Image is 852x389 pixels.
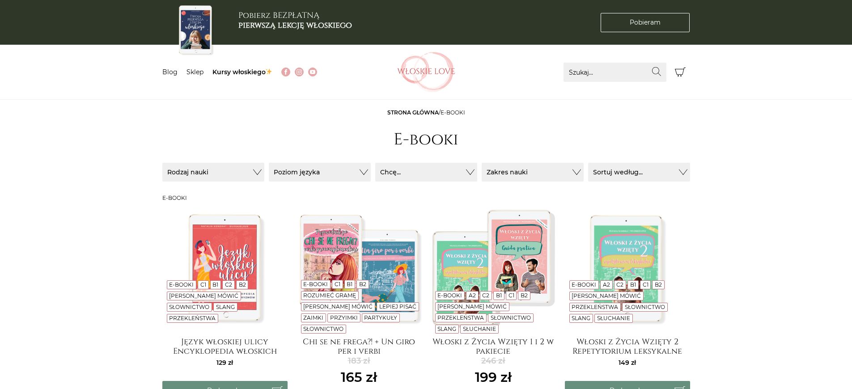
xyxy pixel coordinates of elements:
span: E-booki [441,109,465,116]
a: Słownictwo [303,326,343,332]
a: C2 [225,281,232,288]
a: [PERSON_NAME] mówić [303,303,373,310]
a: Partykuły [364,314,397,321]
a: Słuchanie [597,315,630,321]
a: B2 [655,281,662,288]
del: 246 [475,355,512,367]
a: C1 [509,292,514,299]
a: B2 [521,292,528,299]
a: Kursy włoskiego [212,68,273,76]
button: Rodzaj nauki [162,163,264,182]
a: B1 [347,281,352,288]
h3: Pobierz BEZPŁATNĄ [238,11,352,30]
a: C1 [335,281,340,288]
span: 149 [619,359,636,367]
a: [PERSON_NAME] mówić [572,292,641,299]
a: E-booki [169,281,194,288]
button: Koszyk [671,63,690,82]
a: Przekleństwa [437,314,484,321]
a: Słownictwo [169,304,209,310]
a: B2 [239,281,246,288]
span: Pobieram [630,18,661,27]
a: Blog [162,68,178,76]
button: Zakres nauki [482,163,584,182]
a: Słownictwo [625,304,665,310]
a: [PERSON_NAME] mówić [437,303,507,310]
a: E-booki [303,281,328,288]
a: Słuchanie [463,326,496,332]
a: A2 [603,281,610,288]
ins: 165 [341,367,377,387]
a: C2 [616,281,623,288]
button: Sortuj według... [588,163,690,182]
img: Włoskielove [397,52,455,92]
a: B1 [496,292,502,299]
a: Chi se ne frega?! + Un giro per i verbi [297,337,422,355]
span: 129 [216,359,233,367]
button: Poziom języka [269,163,371,182]
a: Przekleństwa [572,304,618,310]
a: Włoski z Życia Wzięty 1 i 2 w pakiecie [431,337,556,355]
a: Sklep [187,68,203,76]
a: C1 [643,281,649,288]
a: Slang [437,326,456,332]
a: Slang [572,315,590,321]
a: Przekleństwa [169,315,216,321]
a: B1 [630,281,636,288]
a: Lepiej pisać [379,303,416,310]
a: Slang [216,304,235,310]
a: E-booki [572,281,596,288]
span: / [387,109,465,116]
a: Zaimki [303,314,323,321]
a: Słownictwo [491,314,531,321]
a: B1 [212,281,218,288]
a: Język włoskiej ulicy Encyklopedia włoskich wulgaryzmów [162,337,288,355]
button: Chcę... [375,163,477,182]
a: Przyimki [330,314,358,321]
a: Strona główna [387,109,439,116]
a: [PERSON_NAME] mówić [169,292,238,299]
h3: E-booki [162,195,690,201]
input: Szukaj... [564,63,666,82]
h1: E-booki [394,130,458,149]
a: C2 [482,292,489,299]
img: ✨ [266,68,272,75]
a: B2 [359,281,366,288]
a: E-booki [437,292,462,299]
a: Pobieram [601,13,690,32]
del: 183 [341,355,377,367]
a: C1 [200,281,206,288]
ins: 199 [475,367,512,387]
a: Włoski z Życia Wzięty 2 Repetytorium leksykalne [565,337,690,355]
b: pierwszą lekcję włoskiego [238,20,352,31]
a: Rozumieć gramę [303,292,356,299]
a: A2 [469,292,476,299]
